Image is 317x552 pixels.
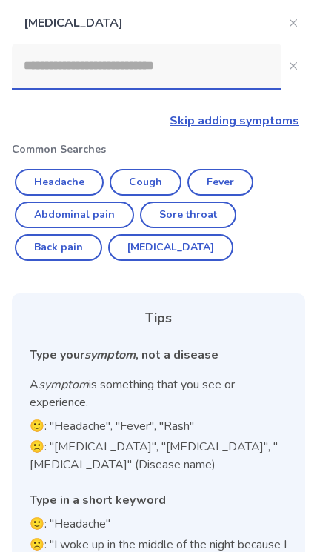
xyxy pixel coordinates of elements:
button: Cough [110,169,181,196]
p: [MEDICAL_DATA] [12,2,281,44]
input: Close [12,44,281,88]
p: A is something that you see or experience. [30,376,287,411]
div: Type your , not a disease [30,346,287,364]
a: Skip adding symptoms [170,113,299,129]
i: symptom [39,376,89,393]
button: Headache [15,169,104,196]
button: Abdominal pain [15,202,134,228]
div: Type in a short keyword [30,491,287,509]
div: Tips [30,308,287,328]
button: Sore throat [140,202,236,228]
button: Close [281,11,305,35]
p: 🙂: "Headache" [30,515,287,533]
p: 🙂: "Headache", "Fever", "Rash" [30,417,287,435]
p: 🙁: "[MEDICAL_DATA]", "[MEDICAL_DATA]", "[MEDICAL_DATA]" (Disease name) [30,438,287,473]
button: Back pain [15,234,102,261]
button: Close [281,54,305,78]
button: Fever [187,169,253,196]
p: Common Searches [12,142,305,157]
i: symptom [84,347,136,363]
button: [MEDICAL_DATA] [108,234,233,261]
